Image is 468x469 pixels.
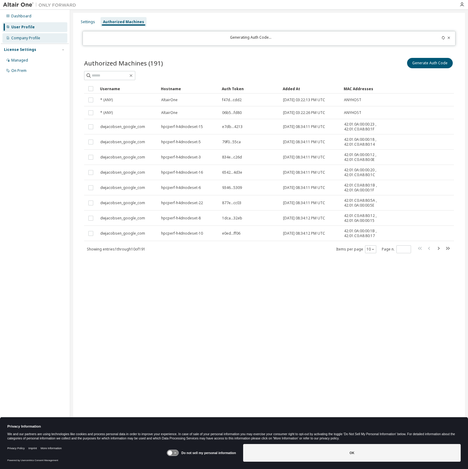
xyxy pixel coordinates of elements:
[344,183,390,193] span: 42:01:C0:A8:80:1B , 42:01:0A:00:00:1F
[161,124,203,129] span: hpcperf-h4dnodeset-15
[283,110,325,115] span: [DATE] 03:22:26 PM UTC
[344,213,390,223] span: 42:01:C0:A8:80:12 , 42:01:0A:00:00:15
[100,201,145,205] span: dwjacobsen_google_com
[222,124,243,129] span: e7db...4213
[87,247,145,252] span: Showing entries 1 through 10 of 191
[161,98,178,102] span: AltairOne
[344,137,390,147] span: 42:01:0A:00:00:18 , 42:01:C0:A8:80:14
[222,98,242,102] span: f47d...cdd2
[222,170,242,175] span: 6542...4d3e
[283,185,325,190] span: [DATE] 08:34:11 PM UTC
[407,58,453,68] button: Generate Auth Code
[222,140,241,144] span: 79f0...55ca
[100,170,145,175] span: dwjacobsen_google_com
[222,231,240,236] span: e0ed...ff06
[3,2,79,8] img: Altair One
[11,14,31,19] div: Dashboard
[283,170,325,175] span: [DATE] 08:34:11 PM UTC
[222,110,242,115] span: 06b5...fd80
[87,35,415,42] div: Generating Auth Code...
[100,110,113,115] span: * (ANY)
[161,185,201,190] span: hpcperf-h4dnodeset-6
[222,185,242,190] span: 9346...5309
[161,155,201,160] span: hpcperf-h4dnodeset-3
[11,25,35,30] div: User Profile
[382,245,411,253] span: Page n.
[11,36,40,41] div: Company Profile
[344,168,390,177] span: 42:01:0A:00:00:20 , 42:01:C0:A8:80:1C
[100,124,145,129] span: dwjacobsen_google_com
[367,247,375,252] button: 10
[84,59,163,67] span: Authorized Machines (191)
[100,216,145,221] span: dwjacobsen_google_com
[161,231,203,236] span: hpcperf-h4dnodeset-10
[161,201,203,205] span: hpcperf-h4dnodeset-22
[344,84,390,94] div: MAC Addresses
[100,140,145,144] span: dwjacobsen_google_com
[344,122,390,132] span: 42:01:0A:00:00:23 , 42:01:C0:A8:80:1F
[11,58,28,63] div: Managed
[161,170,203,175] span: hpcperf-h4dnodeset-16
[283,84,339,94] div: Added At
[344,152,390,162] span: 42:01:0A:00:00:12 , 42:01:C0:A8:80:0E
[161,216,201,221] span: hpcperf-h4dnodeset-8
[283,231,325,236] span: [DATE] 08:34:12 PM UTC
[11,68,27,73] div: On Prem
[161,140,201,144] span: hpcperf-h4dnodeset-5
[222,84,278,94] div: Auth Token
[336,245,376,253] span: Items per page
[283,124,325,129] span: [DATE] 08:34:11 PM UTC
[161,110,178,115] span: AltairOne
[283,201,325,205] span: [DATE] 08:34:11 PM UTC
[100,84,156,94] div: Username
[222,216,242,221] span: 1dca...32eb
[100,231,145,236] span: dwjacobsen_google_com
[222,201,241,205] span: 877e...cc03
[344,198,390,208] span: 42:01:C0:A8:80:5A , 42:01:0A:00:00:5E
[161,84,217,94] div: Hostname
[100,155,145,160] span: dwjacobsen_google_com
[103,20,144,24] div: Authorized Machines
[283,155,325,160] span: [DATE] 08:34:11 PM UTC
[344,229,390,238] span: 42:01:0A:00:00:1B , 42:01:C0:A8:80:17
[100,98,113,102] span: * (ANY)
[283,98,325,102] span: [DATE] 03:22:13 PM UTC
[283,216,325,221] span: [DATE] 08:34:12 PM UTC
[4,47,36,52] div: License Settings
[222,155,242,160] span: 834e...c26d
[344,98,361,102] span: ANYHOST
[344,110,361,115] span: ANYHOST
[81,20,95,24] div: Settings
[283,140,325,144] span: [DATE] 08:34:11 PM UTC
[100,185,145,190] span: dwjacobsen_google_com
